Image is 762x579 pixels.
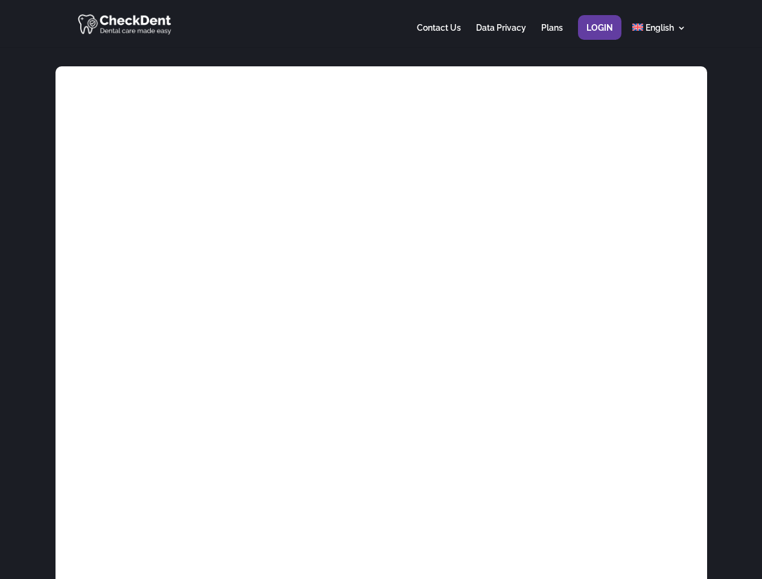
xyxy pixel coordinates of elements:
[586,24,613,47] a: Login
[417,24,461,47] a: Contact Us
[541,24,563,47] a: Plans
[632,24,686,47] a: English
[78,12,173,36] img: CheckDent AI
[476,24,526,47] a: Data Privacy
[646,23,674,33] span: English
